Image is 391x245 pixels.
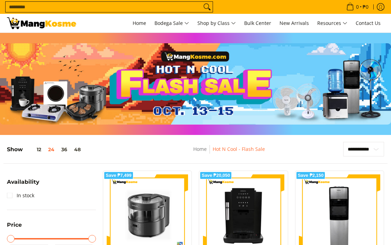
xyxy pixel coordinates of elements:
span: Bulk Center [244,20,271,26]
button: 48 [71,147,84,152]
button: 12 [23,147,45,152]
a: Bulk Center [241,14,275,33]
a: Contact Us [352,14,384,33]
nav: Breadcrumbs [150,145,308,161]
span: Save ₱2,150 [298,173,324,178]
span: Save ₱20,050 [202,173,230,178]
a: Bodega Sale [151,14,193,33]
a: Resources [314,14,351,33]
span: • [344,3,371,11]
summary: Open [7,222,22,233]
span: Shop by Class [197,19,236,28]
button: Search [202,2,213,12]
span: ₱0 [362,4,370,9]
span: Save ₱7,499 [106,173,132,178]
a: Shop by Class [194,14,239,33]
summary: Open [7,179,39,190]
span: Home [133,20,146,26]
a: Home [129,14,150,33]
a: New Arrivals [276,14,312,33]
button: 24 [45,147,58,152]
span: 0 [355,4,360,9]
span: Contact Us [356,20,381,26]
button: 36 [58,147,71,152]
nav: Main Menu [83,14,384,33]
a: In stock [7,190,34,201]
img: Hot N Cool: Mang Kosme MID-PAYDAY APPLIANCES SALE! l Mang Kosme [7,17,76,29]
span: Bodega Sale [154,19,189,28]
span: New Arrivals [279,20,309,26]
span: Resources [317,19,347,28]
span: Price [7,222,22,228]
a: Home [193,146,207,152]
h5: Show [7,146,84,153]
span: Availability [7,179,39,185]
a: Hot N Cool - Flash Sale [213,146,265,152]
